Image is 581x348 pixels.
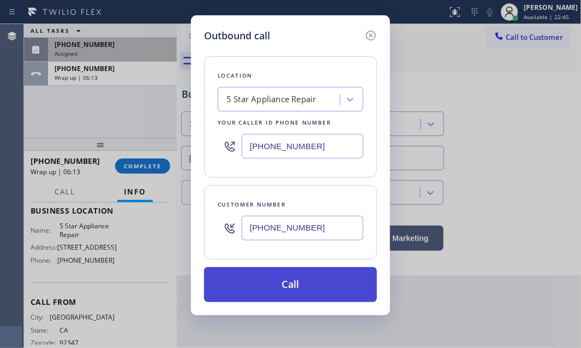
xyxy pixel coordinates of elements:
input: (123) 456-7890 [242,216,363,240]
div: 5 Star Appliance Repair [226,93,316,106]
div: Location [218,70,363,81]
button: Call [204,267,377,302]
h5: Outbound call [204,28,270,43]
div: Your caller id phone number [218,117,363,128]
div: Customer number [218,199,363,210]
input: (123) 456-7890 [242,134,363,158]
